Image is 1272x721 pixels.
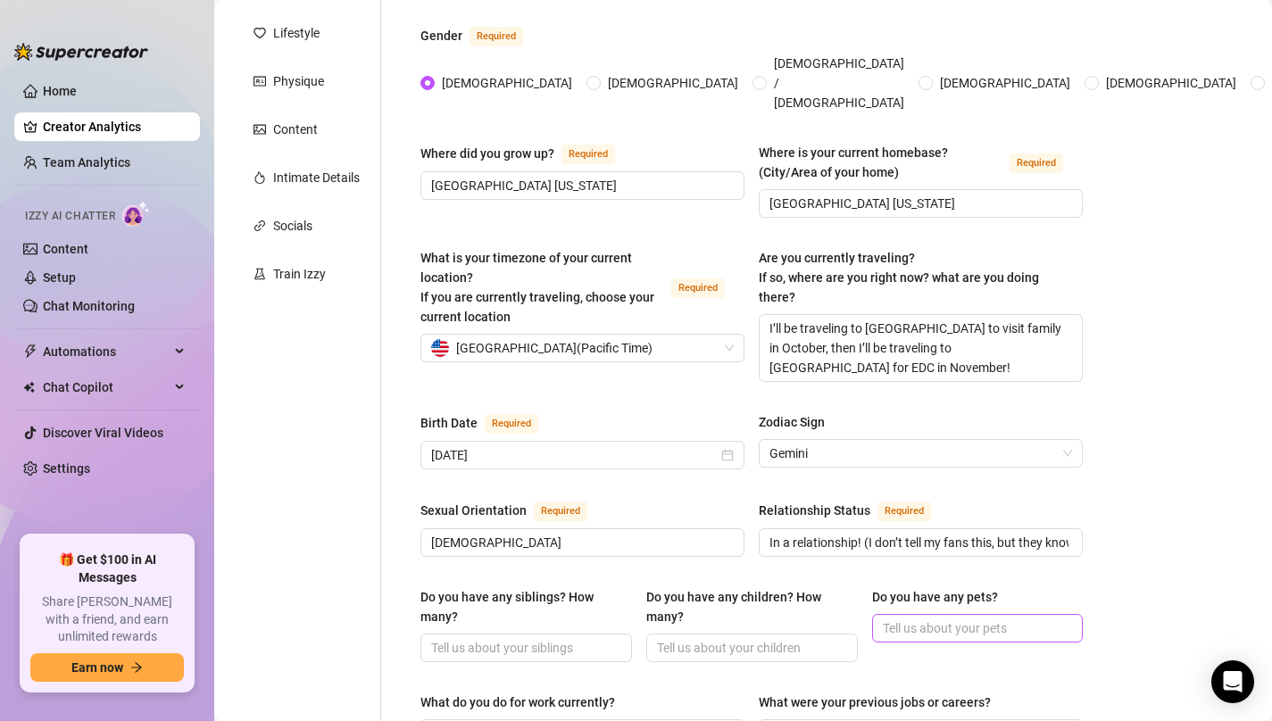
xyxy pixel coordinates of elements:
span: idcard [254,75,266,87]
span: [DEMOGRAPHIC_DATA] [933,73,1077,93]
label: What were your previous jobs or careers? [759,692,1003,712]
label: Sexual Orientation [420,500,607,521]
span: experiment [254,268,266,280]
input: Do you have any children? How many? [657,638,844,658]
a: Chat Monitoring [43,299,135,313]
a: Settings [43,461,90,476]
span: Earn now [71,660,123,675]
span: [GEOGRAPHIC_DATA] ( Pacific Time ) [456,335,653,361]
a: Team Analytics [43,155,130,170]
span: Chat Copilot [43,373,170,402]
span: [DEMOGRAPHIC_DATA] [435,73,579,93]
span: Required [470,27,523,46]
label: Do you have any children? How many? [646,587,858,626]
a: Content [43,242,88,256]
span: 🎁 Get $100 in AI Messages [30,551,184,586]
div: Socials [273,216,312,236]
a: Creator Analytics [43,112,186,141]
div: Do you have any children? How many? [646,587,845,626]
span: Required [671,278,725,298]
span: link [254,220,266,232]
img: us [431,339,449,357]
input: Relationship Status [769,533,1068,552]
span: Required [485,414,538,434]
label: Do you have any pets? [872,587,1010,607]
span: Required [534,501,587,521]
span: arrow-right [130,661,143,674]
span: picture [254,123,266,136]
div: Gender [420,26,462,46]
span: What is your timezone of your current location? If you are currently traveling, choose your curre... [420,251,654,324]
div: Sexual Orientation [420,501,527,520]
span: Gemini [769,440,1072,467]
input: Sexual Orientation [431,533,730,552]
span: [DEMOGRAPHIC_DATA] [601,73,745,93]
div: What were your previous jobs or careers? [759,692,991,712]
div: Do you have any pets? [872,587,998,607]
span: fire [254,171,266,184]
button: Earn nowarrow-right [30,653,184,682]
span: [DEMOGRAPHIC_DATA] [1099,73,1243,93]
span: Are you currently traveling? If so, where are you right now? what are you doing there? [759,251,1039,304]
input: Where is your current homebase? (City/Area of your home) [769,194,1068,213]
span: Required [877,501,931,521]
span: [DEMOGRAPHIC_DATA] / [DEMOGRAPHIC_DATA] [767,54,911,112]
img: AI Chatter [122,201,150,227]
label: Where did you grow up? [420,143,635,164]
span: Required [561,145,615,164]
input: Where did you grow up? [431,176,730,195]
span: thunderbolt [23,344,37,359]
label: Do you have any siblings? How many? [420,587,632,626]
img: logo-BBDzfeDw.svg [14,43,148,61]
a: Home [43,84,77,98]
div: Train Izzy [273,264,326,284]
input: Do you have any siblings? How many? [431,638,618,658]
img: Chat Copilot [23,381,35,394]
div: Do you have any siblings? How many? [420,587,619,626]
label: What do you do for work currently? [420,692,628,712]
div: Intimate Details [273,168,360,187]
span: heart [254,27,266,39]
label: Birth Date [420,412,558,434]
div: What do you do for work currently? [420,692,615,712]
input: Birth Date [431,445,718,465]
span: Required [1010,153,1063,173]
div: Lifestyle [273,23,320,43]
label: Zodiac Sign [759,412,837,432]
label: Gender [420,25,543,46]
label: Relationship Status [759,500,951,521]
span: Share [PERSON_NAME] with a friend, and earn unlimited rewards [30,593,184,646]
div: Relationship Status [759,501,870,520]
div: Content [273,120,318,139]
input: Do you have any pets? [883,618,1069,638]
label: Where is your current homebase? (City/Area of your home) [759,143,1083,182]
textarea: I’ll be traveling to [GEOGRAPHIC_DATA] to visit family in October, then I’ll be traveling to [GEO... [760,315,1082,381]
a: Discover Viral Videos [43,426,163,440]
div: Zodiac Sign [759,412,825,432]
a: Setup [43,270,76,285]
div: Open Intercom Messenger [1211,660,1254,703]
div: Where did you grow up? [420,144,554,163]
div: Where is your current homebase? (City/Area of your home) [759,143,1002,182]
span: Izzy AI Chatter [25,208,115,225]
div: Physique [273,71,324,91]
span: Automations [43,337,170,366]
div: Birth Date [420,413,478,433]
